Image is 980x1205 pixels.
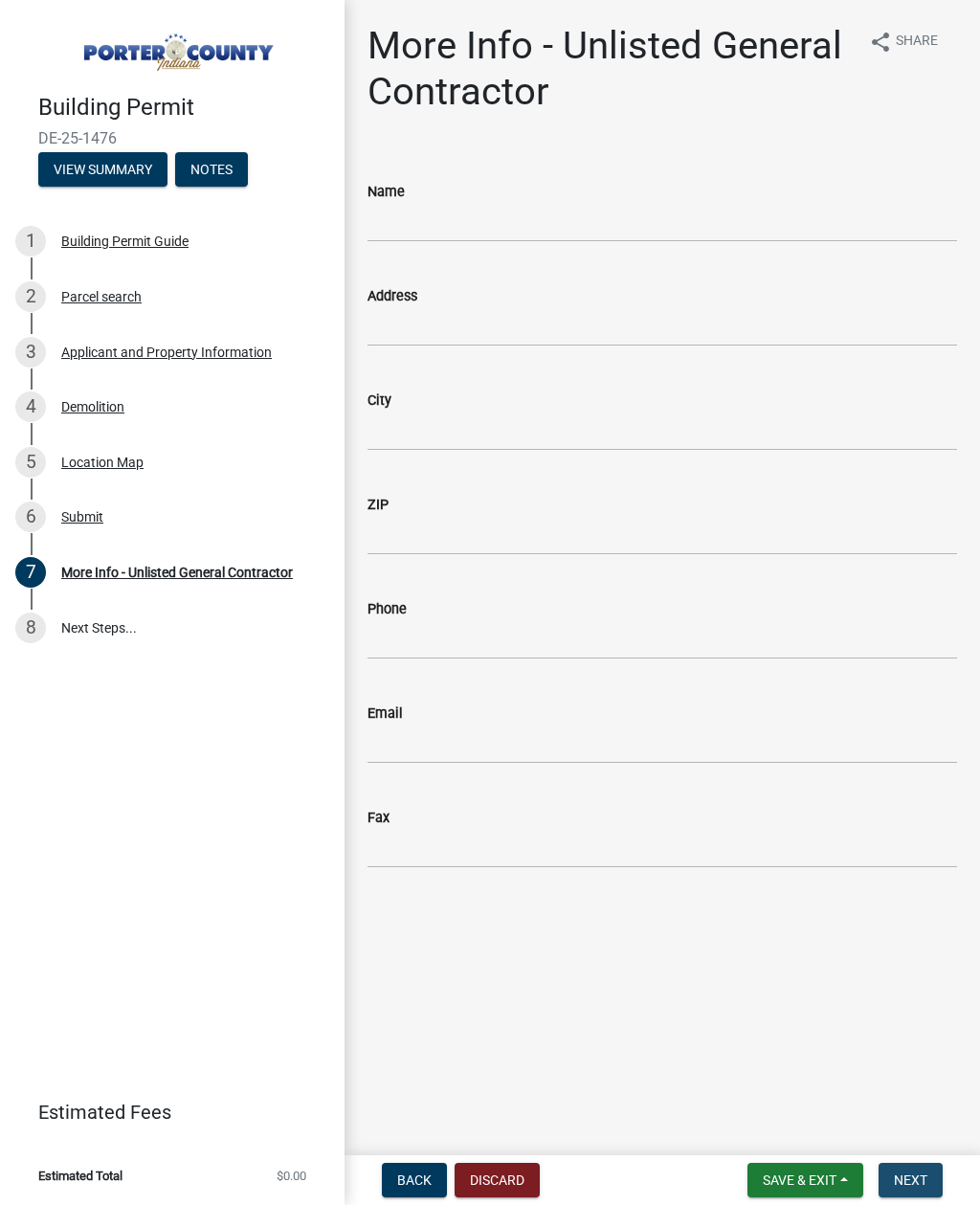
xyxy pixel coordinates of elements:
button: Back [382,1163,447,1197]
span: Next [894,1172,927,1188]
div: 8 [15,613,46,643]
div: Applicant and Property Information [61,346,272,359]
button: Notes [175,152,248,187]
a: Estimated Fees [15,1093,314,1131]
i: share [869,31,892,54]
div: 3 [15,337,46,368]
h4: Building Permit [38,94,329,122]
label: ZIP [367,499,389,512]
button: Next [879,1163,943,1197]
label: Fax [367,812,390,825]
div: 5 [15,447,46,478]
div: Location Map [61,456,144,469]
span: Estimated Total [38,1170,122,1182]
button: Discard [455,1163,540,1197]
button: View Summary [38,152,167,187]
wm-modal-confirm: Notes [175,163,248,178]
div: 2 [15,281,46,312]
div: More Info - Unlisted General Contractor [61,566,293,579]
span: Back [397,1172,432,1188]
img: Porter County, Indiana [38,20,314,74]
h1: More Info - Unlisted General Contractor [367,23,854,115]
div: Building Permit Guide [61,234,189,248]
div: Submit [61,510,103,524]
span: DE-25-1476 [38,129,306,147]
div: 7 [15,557,46,588]
label: Name [367,186,405,199]
label: City [367,394,391,408]
label: Email [367,707,403,721]
button: Save & Exit [747,1163,863,1197]
div: Demolition [61,400,124,413]
span: Save & Exit [763,1172,836,1188]
label: Address [367,290,417,303]
div: 4 [15,391,46,422]
span: Share [896,31,938,54]
div: 6 [15,502,46,532]
button: shareShare [854,23,953,60]
div: 1 [15,226,46,257]
span: $0.00 [277,1170,306,1182]
wm-modal-confirm: Summary [38,163,167,178]
div: Parcel search [61,290,142,303]
label: Phone [367,603,407,616]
